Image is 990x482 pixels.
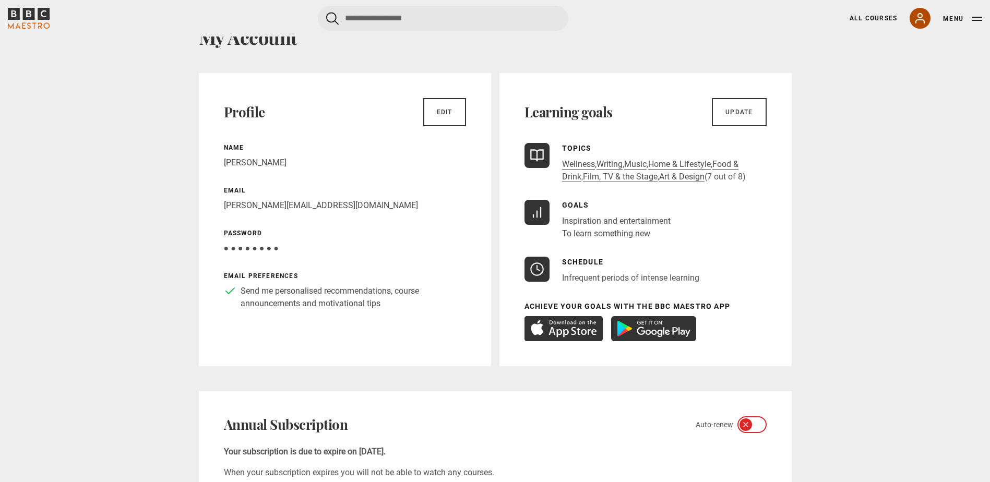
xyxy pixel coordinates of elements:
[224,143,466,152] p: Name
[597,159,623,170] a: Writing
[224,228,466,238] p: Password
[562,215,671,227] li: Inspiration and entertainment
[224,156,466,169] p: [PERSON_NAME]
[224,199,466,212] p: [PERSON_NAME][EMAIL_ADDRESS][DOMAIN_NAME]
[943,14,982,24] button: Toggle navigation
[318,6,568,31] input: Search
[224,243,279,253] span: ● ● ● ● ● ● ● ●
[562,159,595,170] a: Wellness
[199,26,792,48] h1: My Account
[648,159,711,170] a: Home & Lifestyle
[696,419,733,430] span: Auto-renew
[224,271,466,281] p: Email preferences
[850,14,897,23] a: All Courses
[659,172,705,182] a: Art & Design
[224,104,265,121] h2: Profile
[224,416,348,433] h2: Annual Subscription
[562,158,767,183] p: , , , , , , (7 out of 8)
[224,186,466,195] p: Email
[8,8,50,29] svg: BBC Maestro
[562,227,671,240] li: To learn something new
[624,159,647,170] a: Music
[524,104,613,121] h2: Learning goals
[241,285,466,310] p: Send me personalised recommendations, course announcements and motivational tips
[224,447,386,456] b: Your subscription is due to expire on [DATE].
[583,172,658,182] a: Film, TV & the Stage
[562,257,699,268] p: Schedule
[524,301,767,312] p: Achieve your goals with the BBC Maestro App
[423,98,466,126] a: Edit
[326,12,339,25] button: Submit the search query
[562,200,671,211] p: Goals
[562,143,767,154] p: Topics
[224,466,767,479] p: When your subscription expires you will not be able to watch any courses.
[712,98,766,126] a: Update
[562,272,699,284] p: Infrequent periods of intense learning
